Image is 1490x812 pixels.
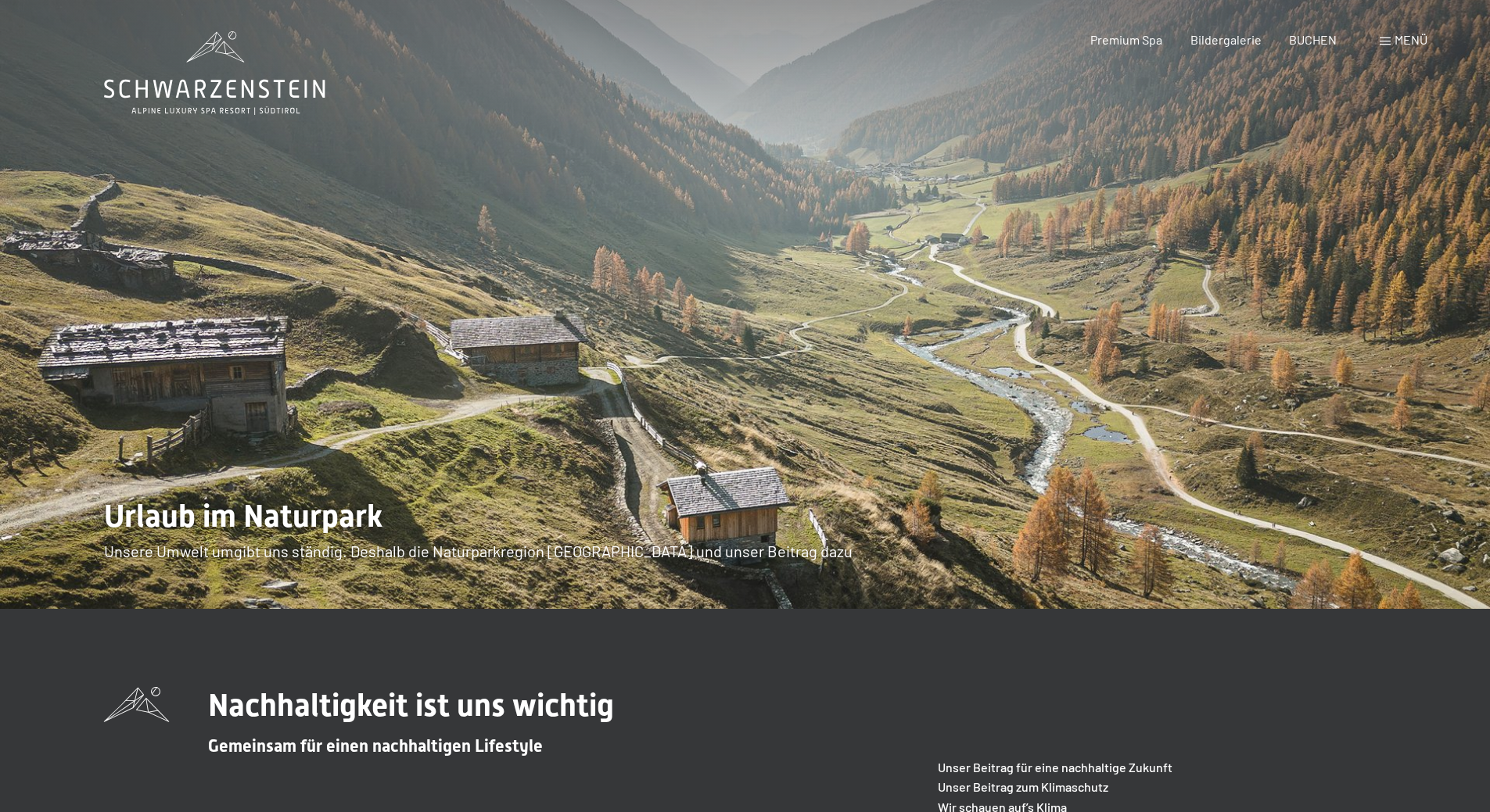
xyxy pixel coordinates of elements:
a: BUCHEN [1289,32,1337,47]
span: Unsere Umwelt umgibt uns ständig. Deshalb die Naturparkregion [GEOGRAPHIC_DATA] und unser Beitrag... [104,542,853,560]
span: Urlaub im Naturpark [104,498,382,535]
span: Gemeinsam für einen nachhaltigen Lifestyle [208,736,543,756]
span: Nachhaltigkeit ist uns wichtig [208,687,614,724]
a: Premium Spa [1090,32,1162,47]
a: Bildergalerie [1190,32,1262,47]
span: Menü [1395,32,1427,47]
